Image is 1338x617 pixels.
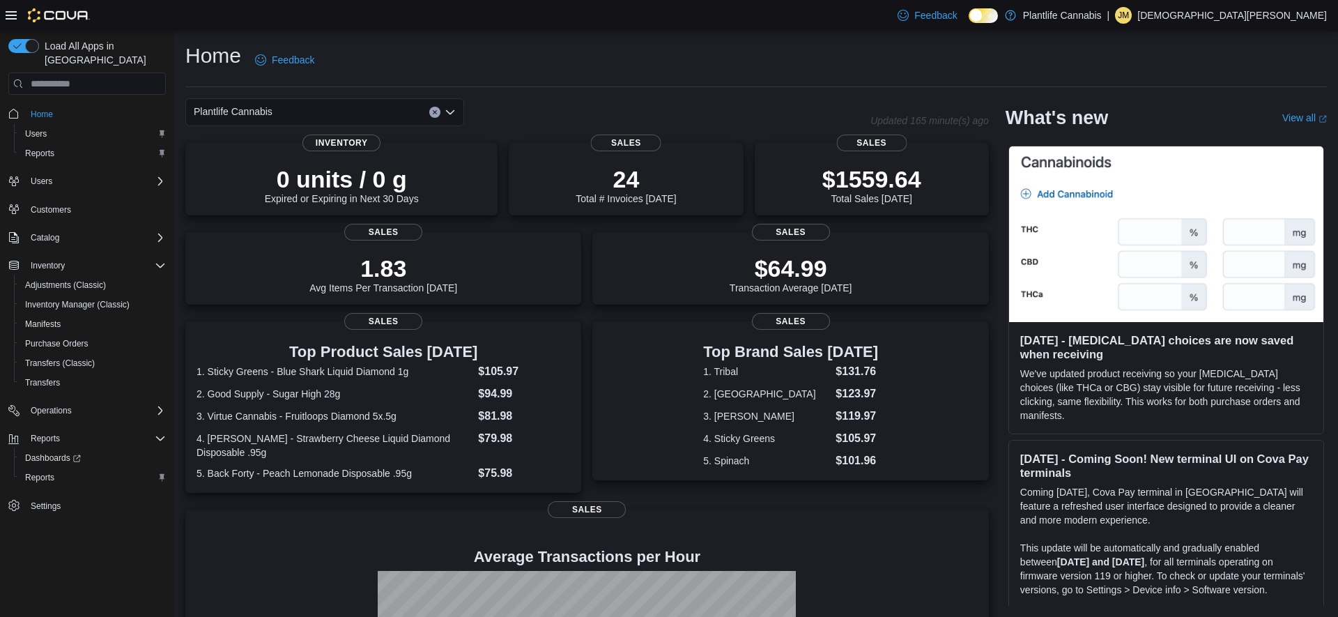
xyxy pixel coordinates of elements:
[3,496,171,516] button: Settings
[344,313,422,330] span: Sales
[1020,333,1312,361] h3: [DATE] - [MEDICAL_DATA] choices are now saved when receiving
[272,53,314,67] span: Feedback
[25,402,166,419] span: Operations
[730,254,852,294] div: Transaction Average [DATE]
[25,338,89,349] span: Purchase Orders
[31,176,52,187] span: Users
[478,430,570,447] dd: $79.98
[870,115,989,126] p: Updated 165 minute(s) ago
[3,172,171,191] button: Users
[20,296,166,313] span: Inventory Manager (Classic)
[914,8,957,22] span: Feedback
[576,165,676,193] p: 24
[20,277,111,294] a: Adjustments (Classic)
[309,254,457,282] p: 1.83
[309,254,457,294] div: Avg Items Per Transaction [DATE]
[703,387,830,401] dt: 2. [GEOGRAPHIC_DATA]
[20,277,166,294] span: Adjustments (Classic)
[822,165,921,193] p: $1559.64
[20,450,86,466] a: Dashboards
[20,335,94,352] a: Purchase Orders
[1318,115,1327,123] svg: External link
[197,344,570,360] h3: Top Product Sales [DATE]
[265,165,419,193] p: 0 units / 0 g
[14,468,171,487] button: Reports
[25,358,95,369] span: Transfers (Classic)
[28,8,90,22] img: Cova
[31,501,61,512] span: Settings
[20,355,166,372] span: Transfers (Classic)
[20,355,100,372] a: Transfers (Classic)
[836,135,907,151] span: Sales
[20,125,166,142] span: Users
[1118,7,1129,24] span: JM
[25,299,130,310] span: Inventory Manager (Classic)
[194,103,272,120] span: Plantlife Cannabis
[25,452,81,464] span: Dashboards
[25,229,166,246] span: Catalog
[1020,485,1312,527] p: Coming [DATE], Cova Pay terminal in [GEOGRAPHIC_DATA] will feature a refreshed user interface des...
[836,430,878,447] dd: $105.97
[478,386,570,402] dd: $94.99
[25,472,54,483] span: Reports
[20,374,66,391] a: Transfers
[25,148,54,159] span: Reports
[25,402,77,419] button: Operations
[20,335,166,352] span: Purchase Orders
[25,173,58,190] button: Users
[1107,7,1110,24] p: |
[20,125,52,142] a: Users
[836,408,878,425] dd: $119.97
[197,549,978,565] h4: Average Transactions per Hour
[197,409,472,423] dt: 3. Virtue Cannabis - Fruitloops Diamond 5x.5g
[20,145,60,162] a: Reports
[752,224,830,241] span: Sales
[20,374,166,391] span: Transfers
[344,224,422,241] span: Sales
[836,452,878,469] dd: $101.96
[478,465,570,482] dd: $75.98
[703,432,830,445] dt: 4. Sticky Greens
[20,469,166,486] span: Reports
[1137,7,1327,24] p: [DEMOGRAPHIC_DATA][PERSON_NAME]
[1057,556,1144,568] strong: [DATE] and [DATE]
[703,454,830,468] dt: 5. Spinach
[20,296,135,313] a: Inventory Manager (Classic)
[14,334,171,353] button: Purchase Orders
[302,135,380,151] span: Inventory
[197,432,472,459] dt: 4. [PERSON_NAME] - Strawberry Cheese Liquid Diamond Disposable .95g
[1115,7,1132,24] div: Jaina Macdonald
[20,450,166,466] span: Dashboards
[14,144,171,163] button: Reports
[20,316,66,333] a: Manifests
[20,469,60,486] a: Reports
[14,295,171,314] button: Inventory Manager (Classic)
[197,387,472,401] dt: 2. Good Supply - Sugar High 28g
[25,201,166,218] span: Customers
[3,103,171,123] button: Home
[14,124,171,144] button: Users
[25,229,65,246] button: Catalog
[39,39,166,67] span: Load All Apps in [GEOGRAPHIC_DATA]
[478,408,570,425] dd: $81.98
[3,199,171,220] button: Customers
[822,165,921,204] div: Total Sales [DATE]
[429,107,440,118] button: Clear input
[8,98,166,552] nav: Complex example
[14,314,171,334] button: Manifests
[892,1,962,29] a: Feedback
[969,8,998,23] input: Dark Mode
[1023,7,1102,24] p: Plantlife Cannabis
[31,204,71,215] span: Customers
[1020,367,1312,422] p: We've updated product receiving so your [MEDICAL_DATA] choices (like THCa or CBG) stay visible fo...
[836,363,878,380] dd: $131.76
[25,257,166,274] span: Inventory
[185,42,241,70] h1: Home
[445,107,456,118] button: Open list of options
[703,365,830,379] dt: 1. Tribal
[25,105,166,122] span: Home
[14,275,171,295] button: Adjustments (Classic)
[25,497,166,515] span: Settings
[3,256,171,275] button: Inventory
